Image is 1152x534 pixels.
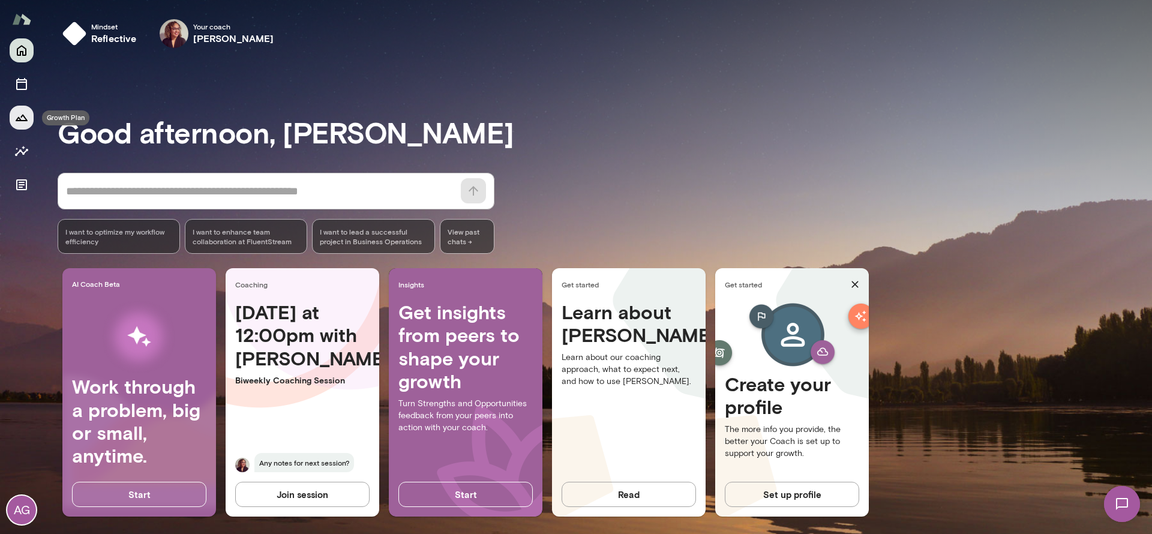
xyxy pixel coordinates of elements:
div: I want to lead a successful project in Business Operations [312,219,434,254]
span: Coaching [235,280,374,289]
p: Turn Strengths and Opportunities feedback from your peers into action with your coach. [398,398,533,434]
div: Growth Plan [42,110,89,125]
h3: Good afternoon, [PERSON_NAME] [58,115,1152,149]
div: AG [7,496,36,524]
span: I want to lead a successful project in Business Operations [320,227,427,246]
img: Safaa Khairalla [160,19,188,48]
p: Learn about our coaching approach, what to expect next, and how to use [PERSON_NAME]. [562,352,696,388]
button: Start [72,482,206,507]
img: AI Workflows [86,299,193,375]
img: Create profile [730,301,854,373]
button: Start [398,482,533,507]
span: Get started [562,280,701,289]
button: Home [10,38,34,62]
button: Insights [10,139,34,163]
button: Mindsetreflective [58,14,146,53]
h4: Create your profile [725,373,859,419]
h6: [PERSON_NAME] [193,31,274,46]
p: Biweekly Coaching Session [235,374,370,386]
h4: Work through a problem, big or small, anytime. [72,375,206,467]
span: I want to optimize my workflow efficiency [65,227,172,246]
button: Documents [10,173,34,197]
div: I want to optimize my workflow efficiency [58,219,180,254]
span: Any notes for next session? [254,453,354,472]
button: Set up profile [725,482,859,507]
button: Growth Plan [10,106,34,130]
span: Your coach [193,22,274,31]
h6: reflective [91,31,137,46]
span: Mindset [91,22,137,31]
p: The more info you provide, the better your Coach is set up to support your growth. [725,424,859,460]
img: mindset [62,22,86,46]
h4: [DATE] at 12:00pm with [PERSON_NAME] [235,301,370,370]
h4: Get insights from peers to shape your growth [398,301,533,393]
button: Sessions [10,72,34,96]
img: Safaa [235,458,250,472]
button: Join session [235,482,370,507]
img: Mento [12,8,31,31]
span: I want to enhance team collaboration at FluentStream [193,227,299,246]
div: Safaa KhairallaYour coach[PERSON_NAME] [151,14,283,53]
h4: Learn about [PERSON_NAME] [562,301,696,347]
span: Get started [725,280,846,289]
span: Insights [398,280,538,289]
button: Read [562,482,696,507]
span: AI Coach Beta [72,279,211,289]
div: I want to enhance team collaboration at FluentStream [185,219,307,254]
span: View past chats -> [440,219,494,254]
